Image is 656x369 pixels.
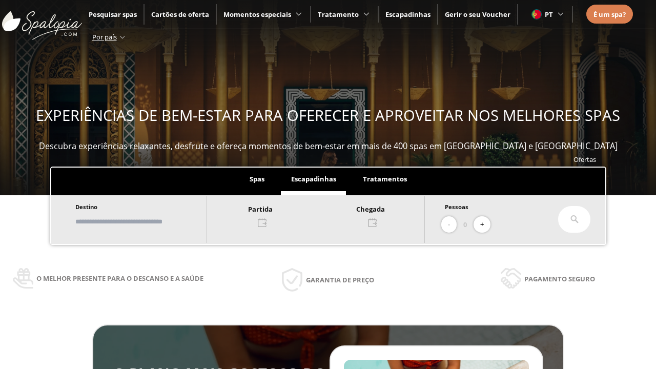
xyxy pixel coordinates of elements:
[593,9,626,20] a: É um spa?
[89,10,137,19] a: Pesquisar spas
[250,174,264,183] span: Spas
[474,216,490,233] button: +
[2,1,82,40] img: ImgLogoSpalopia.BvClDcEz.svg
[363,174,407,183] span: Tratamentos
[75,203,97,211] span: Destino
[36,105,620,126] span: EXPERIÊNCIAS DE BEM-ESTAR PARA OFERECER E APROVEITAR NOS MELHORES SPAS
[445,203,468,211] span: Pessoas
[151,10,209,19] a: Cartões de oferta
[92,32,117,42] span: Por país
[593,10,626,19] span: É um spa?
[441,216,457,233] button: -
[291,174,336,183] span: Escapadinhas
[463,219,467,230] span: 0
[36,273,203,284] span: O melhor presente para o descanso e a saúde
[385,10,430,19] a: Escapadinhas
[524,273,595,284] span: Pagamento seguro
[445,10,510,19] a: Gerir o seu Voucher
[306,274,374,285] span: Garantia de preço
[39,140,618,152] span: Descubra experiências relaxantes, desfrute e ofereça momentos de bem-estar em mais de 400 spas em...
[573,155,596,164] a: Ofertas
